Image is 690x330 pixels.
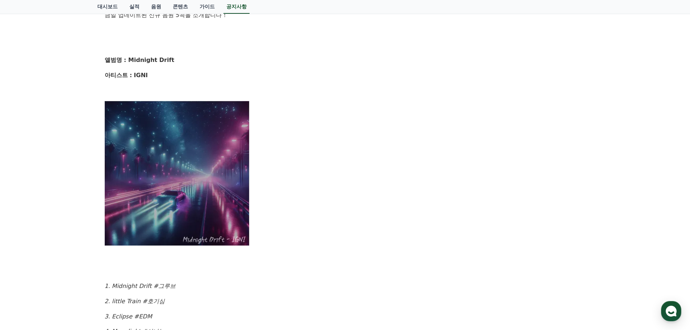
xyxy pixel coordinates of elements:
[93,230,139,248] a: 설정
[105,72,132,79] strong: 아티스트 :
[112,241,121,246] span: 설정
[23,241,27,246] span: 홈
[134,72,148,79] strong: IGNI
[105,298,165,305] em: 2. little Train #호기심
[105,283,176,289] em: 1. Midnight Drift #그루브
[66,241,75,247] span: 대화
[48,230,93,248] a: 대화
[105,11,586,20] p: 금일 업데이트된 신규 음원 5곡을 소개합니다 !
[2,230,48,248] a: 홈
[105,57,175,63] strong: 앨범명 : Midnight Drift
[105,101,250,246] img: YY09Sep%2019,%202025102454_7fc1f49f2383e5c809bd05b5bff92047c2da3354e558a5d1daa46df5272a26ff.webp
[105,313,152,320] em: 3. Eclipse #EDM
